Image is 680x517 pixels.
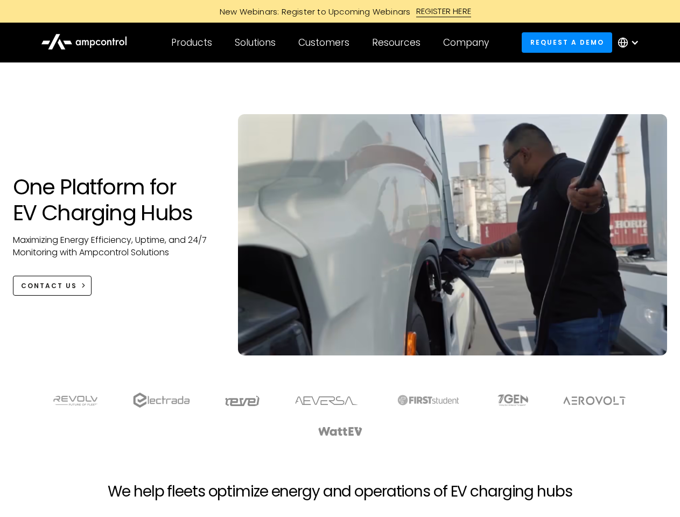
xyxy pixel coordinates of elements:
[108,483,572,501] h2: We help fleets optimize energy and operations of EV charging hubs
[563,396,627,405] img: Aerovolt Logo
[98,5,583,17] a: New Webinars: Register to Upcoming WebinarsREGISTER HERE
[522,32,612,52] a: Request a demo
[298,37,349,48] div: Customers
[171,37,212,48] div: Products
[21,281,77,291] div: CONTACT US
[443,37,489,48] div: Company
[209,6,416,17] div: New Webinars: Register to Upcoming Webinars
[13,234,217,258] p: Maximizing Energy Efficiency, Uptime, and 24/7 Monitoring with Ampcontrol Solutions
[372,37,420,48] div: Resources
[133,393,190,408] img: electrada logo
[235,37,276,48] div: Solutions
[13,276,92,296] a: CONTACT US
[13,174,217,226] h1: One Platform for EV Charging Hubs
[416,5,472,17] div: REGISTER HERE
[318,427,363,436] img: WattEV logo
